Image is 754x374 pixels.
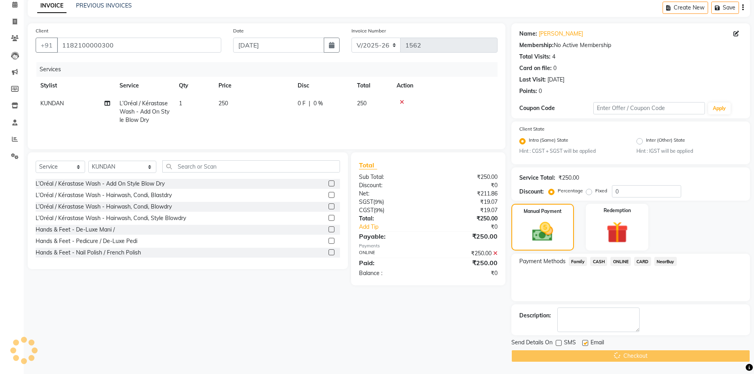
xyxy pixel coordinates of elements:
[428,173,503,181] div: ₹250.00
[353,190,428,198] div: Net:
[57,38,221,53] input: Search by Name/Mobile/Email/Code
[214,77,293,95] th: Price
[218,100,228,107] span: 250
[519,125,545,133] label: Client State
[359,243,497,249] div: Payments
[428,232,503,241] div: ₹250.00
[353,206,428,215] div: ( )
[36,191,172,199] div: L’Oréal / Kérastase Wash - Hairwash, Condi, Blastdry
[36,180,165,188] div: L’Oréal / Kérastase Wash - Add On Style Blow Dry
[313,99,323,108] span: 0 %
[428,269,503,277] div: ₹0
[553,64,556,72] div: 0
[590,257,607,266] span: CASH
[36,27,48,34] label: Client
[511,338,553,348] span: Send Details On
[353,173,428,181] div: Sub Total:
[441,223,503,231] div: ₹0
[36,226,115,234] div: Hands & Feet - De-Luxe Mani /
[428,258,503,268] div: ₹250.00
[428,206,503,215] div: ₹19.07
[298,99,306,108] span: 0 F
[36,237,137,245] div: Hands & Feet - Pedicure / De-Luxe Pedi
[174,77,214,95] th: Qty
[353,269,428,277] div: Balance :
[36,62,503,77] div: Services
[519,87,537,95] div: Points:
[162,160,340,173] input: Search or Scan
[40,100,64,107] span: KUNDAN
[375,207,383,213] span: 9%
[524,208,562,215] label: Manual Payment
[519,41,742,49] div: No Active Membership
[519,257,566,266] span: Payment Methods
[357,100,367,107] span: 250
[36,214,186,222] div: L’Oréal / Kérastase Wash - Hairwash, Condi, Style Blowdry
[428,198,503,206] div: ₹19.07
[428,215,503,223] div: ₹250.00
[558,187,583,194] label: Percentage
[519,53,551,61] div: Total Visits:
[76,2,132,9] a: PREVIOUS INVOICES
[552,53,555,61] div: 4
[359,198,373,205] span: SGST
[519,311,551,320] div: Description:
[392,77,498,95] th: Action
[558,174,579,182] div: ₹250.00
[519,64,552,72] div: Card on file:
[519,104,594,112] div: Coupon Code
[593,102,705,114] input: Enter Offer / Coupon Code
[353,249,428,258] div: ONLINE
[539,30,583,38] a: [PERSON_NAME]
[353,198,428,206] div: ( )
[353,258,428,268] div: Paid:
[233,27,244,34] label: Date
[569,257,587,266] span: Family
[634,257,651,266] span: CARD
[547,76,564,84] div: [DATE]
[591,338,604,348] span: Email
[352,77,392,95] th: Total
[359,161,377,169] span: Total
[428,181,503,190] div: ₹0
[428,190,503,198] div: ₹211.86
[120,100,169,123] span: L’Oréal / Kérastase Wash - Add On Style Blow Dry
[353,223,441,231] a: Add Tip
[604,207,631,214] label: Redemption
[36,249,141,257] div: Hands & Feet - Nail Polish / French Polish
[351,27,386,34] label: Invoice Number
[359,207,374,214] span: CGST
[564,338,576,348] span: SMS
[646,137,685,146] label: Inter (Other) State
[293,77,352,95] th: Disc
[711,2,739,14] button: Save
[36,38,58,53] button: +91
[519,174,555,182] div: Service Total:
[115,77,174,95] th: Service
[519,30,537,38] div: Name:
[519,41,554,49] div: Membership:
[353,232,428,241] div: Payable:
[179,100,182,107] span: 1
[519,148,625,155] small: Hint : CGST + SGST will be applied
[529,137,568,146] label: Intra (Same) State
[36,203,172,211] div: L’Oréal / Kérastase Wash - Hairwash, Condi, Blowdry
[708,103,731,114] button: Apply
[428,249,503,258] div: ₹250.00
[539,87,542,95] div: 0
[353,181,428,190] div: Discount:
[636,148,742,155] small: Hint : IGST will be applied
[309,99,310,108] span: |
[600,219,635,246] img: _gift.svg
[610,257,631,266] span: ONLINE
[375,199,382,205] span: 9%
[519,76,546,84] div: Last Visit:
[36,77,115,95] th: Stylist
[526,220,560,244] img: _cash.svg
[353,215,428,223] div: Total:
[663,2,708,14] button: Create New
[654,257,677,266] span: NearBuy
[595,187,607,194] label: Fixed
[519,188,544,196] div: Discount:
